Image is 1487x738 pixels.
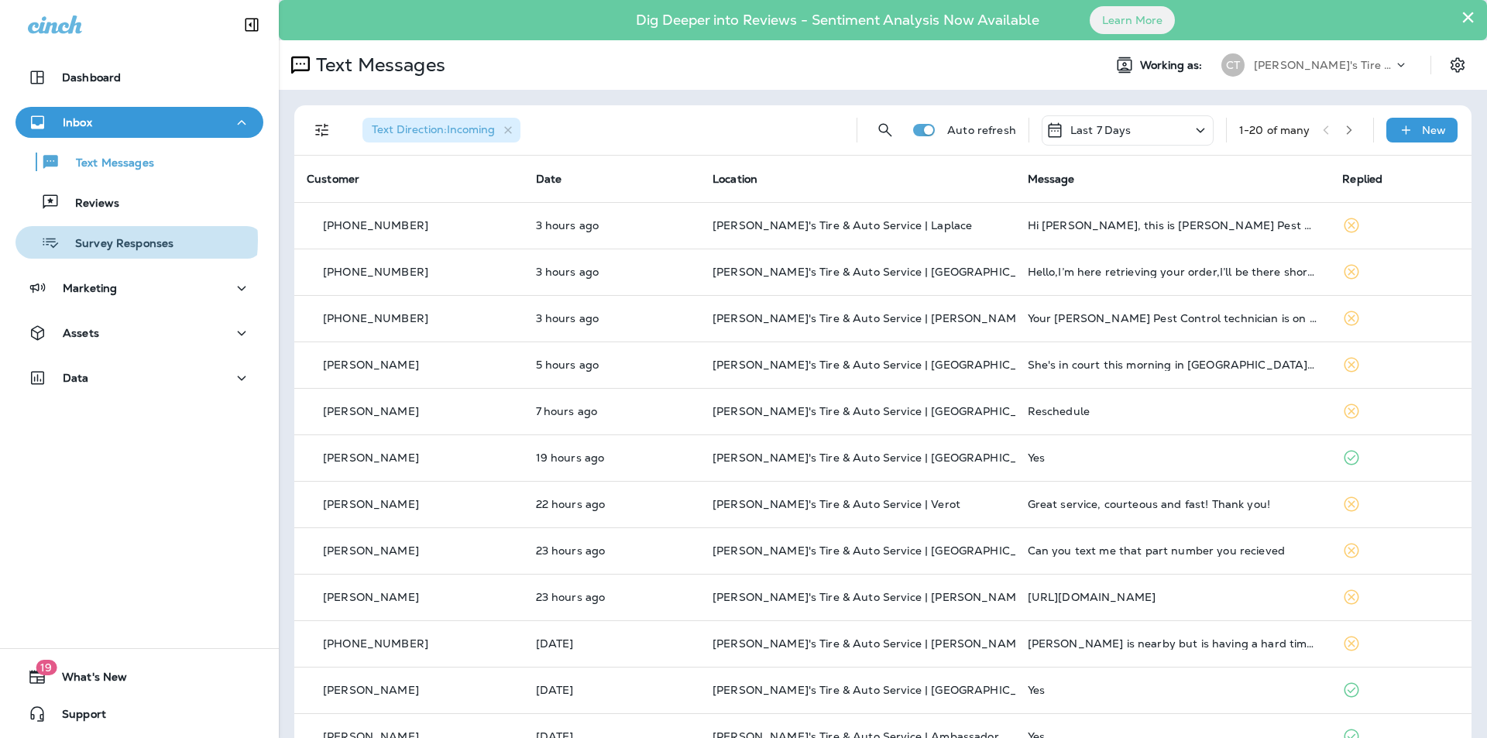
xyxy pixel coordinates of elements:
span: [PERSON_NAME]'s Tire & Auto Service | [GEOGRAPHIC_DATA] [713,683,1052,697]
button: Text Messages [15,146,263,178]
p: Oct 9, 2025 10:07 AM [536,684,688,696]
p: New [1422,124,1446,136]
p: Reviews [60,197,119,211]
div: She's in court this morning in Amite City, but will try to make it down south this afternoon. [1028,359,1318,371]
span: Location [713,172,757,186]
p: [PHONE_NUMBER] [323,637,428,650]
div: Yes [1028,684,1318,696]
p: [PHONE_NUMBER] [323,266,428,278]
span: Working as: [1140,59,1206,72]
p: [PERSON_NAME] [323,451,419,464]
p: Dig Deeper into Reviews - Sentiment Analysis Now Available [591,18,1084,22]
button: Data [15,362,263,393]
button: Marketing [15,273,263,304]
p: [PHONE_NUMBER] [323,312,428,324]
div: Diane is nearby but is having a hard time finding your address. Try calling or texting them at +1... [1028,637,1318,650]
p: Oct 10, 2025 08:32 AM [536,359,688,371]
span: [PERSON_NAME]'s Tire & Auto Service | [GEOGRAPHIC_DATA] [713,451,1052,465]
span: [PERSON_NAME]'s Tire & Auto Service | [PERSON_NAME] [713,311,1027,325]
div: CT [1221,53,1245,77]
div: 1 - 20 of many [1239,124,1310,136]
span: Text Direction : Incoming [372,122,495,136]
p: [PERSON_NAME] [323,498,419,510]
button: Filters [307,115,338,146]
button: Survey Responses [15,226,263,259]
button: 19What's New [15,661,263,692]
p: Oct 9, 2025 04:04 PM [536,498,688,510]
button: Dashboard [15,62,263,93]
div: Text Direction:Incoming [362,118,520,142]
div: Can you text me that part number you recieved [1028,544,1318,557]
p: Text Messages [310,53,445,77]
button: Close [1461,5,1475,29]
p: Oct 10, 2025 10:32 AM [536,312,688,324]
p: Oct 10, 2025 06:39 AM [536,405,688,417]
p: Oct 9, 2025 02:38 PM [536,591,688,603]
p: [PERSON_NAME] [323,359,419,371]
p: Auto refresh [947,124,1016,136]
span: [PERSON_NAME]'s Tire & Auto Service | [PERSON_NAME] [713,637,1027,650]
button: Learn More [1090,6,1175,34]
span: Message [1028,172,1075,186]
p: [PERSON_NAME] [323,684,419,696]
div: Reschedule [1028,405,1318,417]
p: Oct 10, 2025 10:45 AM [536,266,688,278]
p: Survey Responses [60,237,173,252]
p: [PHONE_NUMBER] [323,219,428,232]
button: Inbox [15,107,263,138]
span: Replied [1342,172,1382,186]
p: [PERSON_NAME] [323,591,419,603]
p: Assets [63,327,99,339]
span: Date [536,172,562,186]
p: Dashboard [62,71,121,84]
p: Last 7 Days [1070,124,1132,136]
button: Settings [1444,51,1472,79]
span: [PERSON_NAME]'s Tire & Auto Service | [GEOGRAPHIC_DATA] [713,544,1052,558]
p: Text Messages [60,156,154,171]
button: Reviews [15,186,263,218]
p: [PERSON_NAME]'s Tire & Auto [1254,59,1393,71]
div: Great service, courteous and fast! Thank you! [1028,498,1318,510]
span: [PERSON_NAME]'s Tire & Auto Service | [GEOGRAPHIC_DATA] [713,358,1052,372]
span: [PERSON_NAME]'s Tire & Auto Service | [GEOGRAPHIC_DATA] [713,404,1052,418]
button: Collapse Sidebar [230,9,273,40]
span: [PERSON_NAME]'s Tire & Auto Service | Verot [713,497,960,511]
div: Hi Carey, this is LaJaunie's Pest Control. Andrew recently served you, can you take 5 secs & rate... [1028,219,1318,232]
div: Hello,I’m here retrieving your order,I’ll be there shortly,I KINDLY Beg you for a Great TiP if yo... [1028,266,1318,278]
p: Inbox [63,116,92,129]
p: Oct 10, 2025 11:13 AM [536,219,688,232]
span: [PERSON_NAME]'s Tire & Auto Service | [PERSON_NAME] [713,590,1027,604]
p: Data [63,372,89,384]
p: Marketing [63,282,117,294]
div: Your LaJaunie’s Pest Control technician is on the way for your appointment! For any questions or ... [1028,312,1318,324]
span: 19 [36,660,57,675]
span: [PERSON_NAME]'s Tire & Auto Service | Laplace [713,218,972,232]
p: Oct 9, 2025 03:00 PM [536,544,688,557]
button: Search Messages [870,115,901,146]
button: Assets [15,318,263,348]
p: [PERSON_NAME] [323,405,419,417]
button: Support [15,699,263,729]
p: [PERSON_NAME] [323,544,419,557]
p: Oct 9, 2025 07:08 PM [536,451,688,464]
span: Customer [307,172,359,186]
span: What's New [46,671,127,689]
div: Yes [1028,451,1318,464]
div: https://youtube.com/shorts/geCuQnEvn9U?si=GOGaL1_1uYS8Pj0W [1028,591,1318,603]
span: Support [46,708,106,726]
span: [PERSON_NAME]'s Tire & Auto Service | [GEOGRAPHIC_DATA] [713,265,1052,279]
p: Oct 9, 2025 10:52 AM [536,637,688,650]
